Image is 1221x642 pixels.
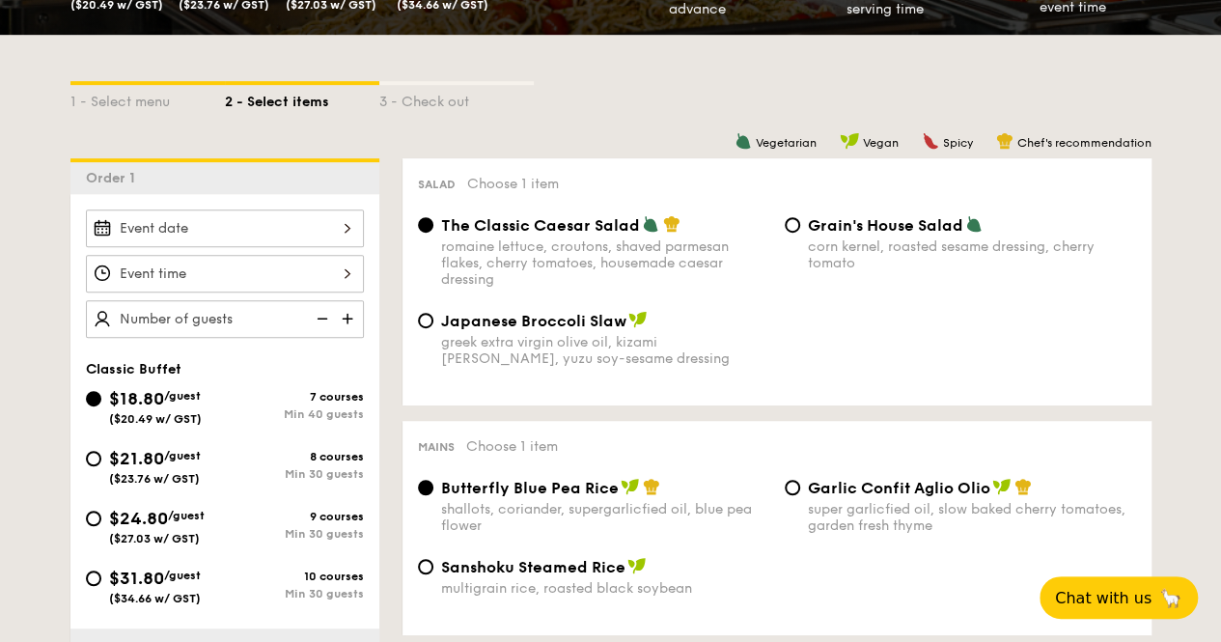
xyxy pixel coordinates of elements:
[225,570,364,583] div: 10 courses
[86,571,101,586] input: $31.80/guest($34.66 w/ GST)10 coursesMin 30 guests
[1040,576,1198,619] button: Chat with us🦙
[225,467,364,481] div: Min 30 guests
[335,300,364,337] img: icon-add.58712e84.svg
[808,216,963,235] span: Grain's House Salad
[441,580,769,597] div: multigrain rice, roasted black soybean
[628,311,648,328] img: icon-vegan.f8ff3823.svg
[663,215,680,233] img: icon-chef-hat.a58ddaea.svg
[1159,587,1182,609] span: 🦙
[109,388,164,409] span: $18.80
[467,176,559,192] span: Choose 1 item
[642,215,659,233] img: icon-vegetarian.fe4039eb.svg
[109,412,202,426] span: ($20.49 w/ GST)
[441,216,640,235] span: The Classic Caesar Salad
[225,407,364,421] div: Min 40 guests
[441,312,626,330] span: Japanese Broccoli Slaw
[86,391,101,406] input: $18.80/guest($20.49 w/ GST)7 coursesMin 40 guests
[418,440,455,454] span: Mains
[441,334,769,367] div: greek extra virgin olive oil, kizami [PERSON_NAME], yuzu soy-sesame dressing
[109,448,164,469] span: $21.80
[86,255,364,293] input: Event time
[785,217,800,233] input: Grain's House Saladcorn kernel, roasted sesame dressing, cherry tomato
[379,85,534,112] div: 3 - Check out
[1017,136,1152,150] span: Chef's recommendation
[418,480,433,495] input: Butterfly Blue Pea Riceshallots, coriander, supergarlicfied oil, blue pea flower
[225,527,364,541] div: Min 30 guests
[225,587,364,600] div: Min 30 guests
[164,389,201,403] span: /guest
[621,478,640,495] img: icon-vegan.f8ff3823.svg
[735,132,752,150] img: icon-vegetarian.fe4039eb.svg
[643,478,660,495] img: icon-chef-hat.a58ddaea.svg
[756,136,817,150] span: Vegetarian
[418,217,433,233] input: The Classic Caesar Saladromaine lettuce, croutons, shaved parmesan flakes, cherry tomatoes, house...
[418,178,456,191] span: Salad
[441,558,625,576] span: Sanshoku Steamed Rice
[109,568,164,589] span: $31.80
[109,472,200,486] span: ($23.76 w/ GST)
[627,557,647,574] img: icon-vegan.f8ff3823.svg
[164,569,201,582] span: /guest
[808,479,990,497] span: Garlic Confit Aglio Olio
[86,209,364,247] input: Event date
[225,450,364,463] div: 8 courses
[418,313,433,328] input: Japanese Broccoli Slawgreek extra virgin olive oil, kizami [PERSON_NAME], yuzu soy-sesame dressing
[785,480,800,495] input: Garlic Confit Aglio Oliosuper garlicfied oil, slow baked cherry tomatoes, garden fresh thyme
[418,559,433,574] input: Sanshoku Steamed Ricemultigrain rice, roasted black soybean
[109,508,168,529] span: $24.80
[943,136,973,150] span: Spicy
[109,532,200,545] span: ($27.03 w/ GST)
[441,501,769,534] div: shallots, coriander, supergarlicfied oil, blue pea flower
[441,479,619,497] span: Butterfly Blue Pea Rice
[1014,478,1032,495] img: icon-chef-hat.a58ddaea.svg
[70,85,225,112] div: 1 - Select menu
[441,238,769,288] div: romaine lettuce, croutons, shaved parmesan flakes, cherry tomatoes, housemade caesar dressing
[109,592,201,605] span: ($34.66 w/ GST)
[922,132,939,150] img: icon-spicy.37a8142b.svg
[86,511,101,526] input: $24.80/guest($27.03 w/ GST)9 coursesMin 30 guests
[466,438,558,455] span: Choose 1 item
[996,132,1013,150] img: icon-chef-hat.a58ddaea.svg
[808,501,1136,534] div: super garlicfied oil, slow baked cherry tomatoes, garden fresh thyme
[863,136,899,150] span: Vegan
[86,361,181,377] span: Classic Buffet
[1055,589,1152,607] span: Chat with us
[168,509,205,522] span: /guest
[808,238,1136,271] div: corn kernel, roasted sesame dressing, cherry tomato
[225,390,364,404] div: 7 courses
[225,85,379,112] div: 2 - Select items
[840,132,859,150] img: icon-vegan.f8ff3823.svg
[225,510,364,523] div: 9 courses
[965,215,983,233] img: icon-vegetarian.fe4039eb.svg
[86,300,364,338] input: Number of guests
[86,170,143,186] span: Order 1
[86,451,101,466] input: $21.80/guest($23.76 w/ GST)8 coursesMin 30 guests
[164,449,201,462] span: /guest
[306,300,335,337] img: icon-reduce.1d2dbef1.svg
[992,478,1012,495] img: icon-vegan.f8ff3823.svg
